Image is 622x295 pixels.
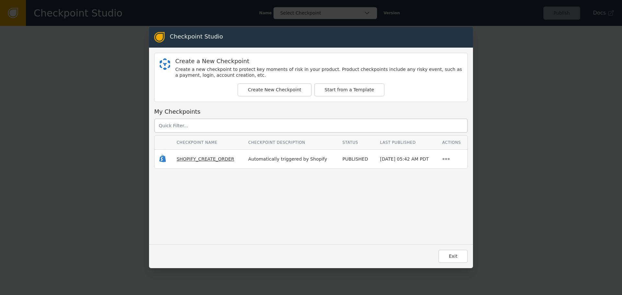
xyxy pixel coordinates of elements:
div: Checkpoint Studio [170,32,223,42]
button: Start from a Template [314,83,385,96]
div: My Checkpoints [154,107,468,116]
th: Checkpoint Name [172,136,243,150]
span: SHOPIFY_CREATE_ORDER [177,156,234,162]
div: PUBLISHED [342,156,370,163]
button: Create New Checkpoint [237,83,312,96]
div: Create a New Checkpoint [175,58,462,64]
div: Create a new checkpoint to protect key moments of risk in your product. Product checkpoints inclu... [175,67,462,78]
input: Quick Filter... [154,119,468,133]
div: [DATE] 05:42 AM PDT [380,156,432,163]
span: Automatically triggered by Shopify [248,156,327,162]
th: Status [338,136,375,150]
th: Actions [437,136,467,150]
th: Checkpoint Description [243,136,338,150]
th: Last Published [375,136,437,150]
button: Exit [438,250,468,263]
